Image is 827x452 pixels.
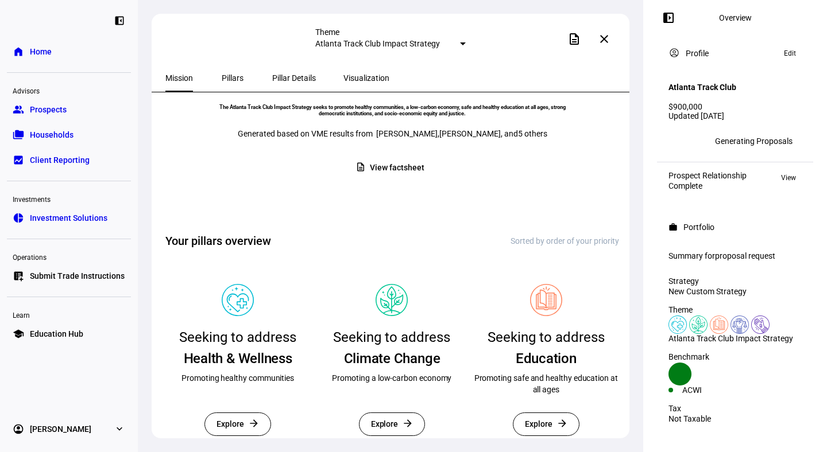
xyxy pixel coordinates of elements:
span: Pillar Details [272,74,316,82]
div: Seeking to address [179,325,296,349]
img: education.colored.svg [710,315,728,334]
img: healthWellness.colored.svg [668,315,687,334]
div: Theme [315,28,465,37]
div: Climate Change [344,349,440,368]
div: Health & Wellness [184,349,292,368]
mat-icon: work [668,223,678,232]
span: Visualization [343,74,389,82]
img: poverty.colored.svg [751,315,770,334]
span: [PERSON_NAME] [376,129,438,138]
eth-mat-symbol: list_alt_add [13,270,24,282]
span: Submit Trade Instructions [30,270,125,282]
div: ACWI [682,385,735,395]
eth-mat-symbol: school [13,328,24,340]
eth-mat-symbol: expand_more [114,423,125,435]
div: Investments [7,190,131,206]
mat-select-trigger: Atlanta Track Club Impact Strategy [315,39,440,48]
span: GW [673,137,683,145]
a: pie_chartInvestment Solutions [7,206,131,229]
img: Pillar icon [376,284,408,316]
mat-icon: arrow_forward [402,418,413,429]
span: Explore [371,413,399,435]
a: groupProspects [7,98,131,121]
button: Explore [359,412,426,436]
div: Not Taxable [668,414,802,423]
mat-icon: left_panel_open [662,11,675,25]
span: 5 others [518,129,547,138]
img: Pillar icon [222,284,254,316]
mat-icon: description [567,32,581,46]
div: Profile [686,49,709,58]
div: Benchmark [668,352,802,361]
span: Investment Solutions [30,212,107,224]
span: Generated based on VME results from [238,129,373,138]
span: Home [30,46,52,57]
div: Promoting healthy communities [181,372,294,395]
mat-icon: arrow_forward [557,418,568,429]
span: , , and [376,129,547,138]
div: Learn [7,306,131,322]
span: Edit [784,46,796,60]
div: Atlanta Track Club Impact Strategy [668,334,802,343]
span: Client Reporting [30,154,90,166]
eth-mat-symbol: left_panel_close [114,15,125,26]
eth-mat-symbol: bid_landscape [13,154,24,166]
eth-panel-overview-card-header: Profile [668,46,802,60]
div: Complete [668,181,747,190]
span: Mission [165,74,193,82]
eth-mat-symbol: pie_chart [13,212,24,224]
div: Theme [668,305,802,314]
div: New Custom Strategy [668,287,802,296]
h2: Your pillars overview [165,233,271,249]
div: Education [516,349,577,368]
eth-mat-symbol: home [13,46,24,57]
eth-mat-symbol: folder_copy [13,129,24,141]
button: Explore [513,412,579,436]
a: folder_copyHouseholds [7,123,131,146]
span: [PERSON_NAME] [30,423,91,435]
span: proposal request [715,251,775,260]
mat-icon: close [597,32,611,46]
div: Seeking to address [333,325,450,349]
mat-icon: arrow_forward [248,418,260,429]
div: Generating Proposals [715,137,793,146]
div: Promoting safe and healthy education at all ages [474,372,619,395]
div: Prospect Relationship [668,171,747,180]
a: homeHome [7,40,131,63]
button: View factsheet [346,157,438,179]
eth-mat-symbol: group [13,104,24,115]
div: $900,000 [668,102,802,111]
mat-icon: account_circle [668,47,680,59]
button: Edit [778,46,802,60]
h4: Atlanta Track Club [668,83,736,92]
div: Advisors [7,82,131,98]
span: Pillars [222,74,244,82]
img: climateChange.colored.svg [689,315,708,334]
div: Portfolio [683,223,714,232]
div: Seeking to address [488,325,605,349]
span: View factsheet [370,157,424,179]
span: Households [30,129,74,141]
eth-mat-symbol: account_circle [13,423,24,435]
span: Education Hub [30,328,83,340]
button: Explore [204,412,271,436]
div: Overview [719,13,752,22]
span: [PERSON_NAME] [439,129,501,138]
a: bid_landscapeClient Reporting [7,149,131,172]
div: Operations [7,248,131,264]
span: View [781,171,796,185]
div: Updated [DATE] [668,111,802,120]
div: Strategy [668,276,802,286]
div: Promoting a low-carbon economy [332,372,451,395]
mat-icon: description [355,162,366,172]
eth-panel-overview-card-header: Portfolio [668,220,802,234]
div: Summary for [668,251,802,260]
div: Sorted by order of your priority [511,236,619,246]
img: democracy.colored.svg [731,315,749,334]
span: Prospects [30,104,67,115]
h6: The Atlanta Track Club Impact Strategy seeks to promote healthy communities, a low-carbon economy... [206,104,579,116]
span: Explore [217,413,244,435]
span: Explore [525,413,552,435]
button: View [775,171,802,185]
img: Pillar icon [530,284,562,316]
